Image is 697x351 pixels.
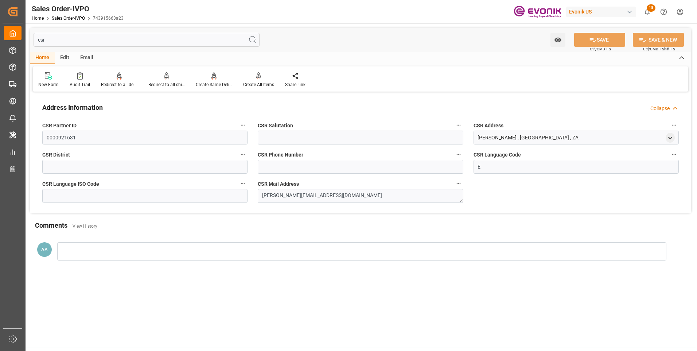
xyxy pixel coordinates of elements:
[42,180,99,188] span: CSR Language ISO Code
[34,33,260,47] input: Search Fields
[666,133,675,143] div: open menu
[42,103,103,112] h2: Address Information
[30,52,55,64] div: Home
[52,16,85,21] a: Sales Order-IVPO
[32,3,124,14] div: Sales Order-IVPO
[655,4,672,20] button: Help Center
[238,120,248,130] button: CSR Partner ID
[285,81,305,88] div: Share Link
[566,5,639,19] button: Evonik US
[42,151,70,159] span: CSR District
[643,46,675,52] span: Ctrl/CMD + Shift + S
[590,46,611,52] span: Ctrl/CMD + S
[669,150,679,159] button: CSR Language Code
[669,120,679,130] button: CSR Address
[454,179,463,188] button: CSR Mail Address
[238,179,248,188] button: CSR Language ISO Code
[550,33,565,47] button: open menu
[243,81,274,88] div: Create All Items
[32,16,44,21] a: Home
[38,81,59,88] div: New Form
[258,189,463,203] textarea: [PERSON_NAME][EMAIL_ADDRESS][DOMAIN_NAME]
[454,120,463,130] button: CSR Salutation
[101,81,137,88] div: Redirect to all deliveries
[35,220,67,230] h2: Comments
[574,33,625,47] button: SAVE
[258,122,293,130] span: CSR Salutation
[238,150,248,159] button: CSR District
[258,180,299,188] span: CSR Mail Address
[650,105,670,112] div: Collapse
[42,122,77,130] span: CSR Partner ID
[474,122,503,130] span: CSR Address
[647,4,655,12] span: 18
[474,151,521,159] span: CSR Language Code
[148,81,185,88] div: Redirect to all shipments
[41,247,48,252] span: AA
[75,52,99,64] div: Email
[73,224,97,229] a: View History
[196,81,232,88] div: Create Same Delivery Date
[514,5,561,18] img: Evonik-brand-mark-Deep-Purple-RGB.jpeg_1700498283.jpeg
[639,4,655,20] button: show 18 new notifications
[633,33,684,47] button: SAVE & NEW
[258,151,303,159] span: CSR Phone Number
[454,150,463,159] button: CSR Phone Number
[70,81,90,88] div: Audit Trail
[566,7,636,17] div: Evonik US
[55,52,75,64] div: Edit
[478,134,579,142] div: [PERSON_NAME] , [GEOGRAPHIC_DATA] , ZA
